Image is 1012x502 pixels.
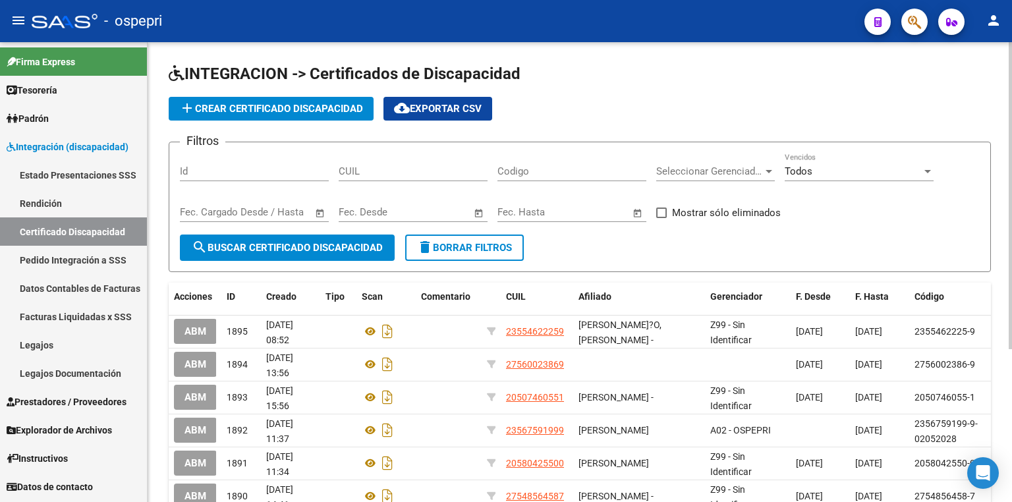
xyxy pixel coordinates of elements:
[227,392,248,403] span: 1893
[227,458,248,468] span: 1891
[914,359,975,370] span: 2756002386-9
[796,458,823,468] span: [DATE]
[7,111,49,126] span: Padrón
[796,392,823,403] span: [DATE]
[855,392,882,403] span: [DATE]
[497,206,540,218] input: Start date
[506,326,564,337] span: 23554622259
[179,103,363,115] span: Crear Certificado Discapacidad
[227,359,248,370] span: 1894
[850,283,909,311] datatable-header-cell: F. Hasta
[501,283,573,311] datatable-header-cell: CUIL
[180,132,225,150] h3: Filtros
[174,451,217,475] button: ABM
[785,165,812,177] span: Todos
[184,392,206,404] span: ABM
[578,392,654,403] span: [PERSON_NAME] -
[506,458,564,468] span: 20580425500
[7,480,93,494] span: Datos de contacto
[379,420,396,441] i: Descargar documento
[394,100,410,116] mat-icon: cloud_download
[379,321,396,342] i: Descargar documento
[179,100,195,116] mat-icon: add
[552,206,616,218] input: End date
[967,457,999,489] div: Open Intercom Messenger
[192,242,383,254] span: Buscar Certificado Discapacidad
[416,283,482,311] datatable-header-cell: Comentario
[421,291,470,302] span: Comentario
[914,291,944,302] span: Código
[266,291,296,302] span: Creado
[7,55,75,69] span: Firma Express
[227,425,248,435] span: 1892
[855,458,882,468] span: [DATE]
[174,418,217,442] button: ABM
[578,491,654,501] span: [PERSON_NAME] -
[506,291,526,302] span: CUIL
[914,326,975,337] span: 2355462225-9
[379,387,396,408] i: Descargar documento
[796,491,823,501] span: [DATE]
[855,491,882,501] span: [DATE]
[710,451,752,477] span: Z99 - Sin Identificar
[169,283,221,311] datatable-header-cell: Acciones
[174,352,217,376] button: ABM
[184,425,206,437] span: ABM
[405,235,524,261] button: Borrar Filtros
[379,354,396,375] i: Descargar documento
[914,418,978,444] span: 2356759199-9-02052028
[339,206,381,218] input: Start date
[174,291,212,302] span: Acciones
[184,326,206,338] span: ABM
[472,206,487,221] button: Open calendar
[710,291,762,302] span: Gerenciador
[631,206,646,221] button: Open calendar
[796,359,823,370] span: [DATE]
[506,425,564,435] span: 23567591999
[855,359,882,370] span: [DATE]
[7,423,112,437] span: Explorador de Archivos
[320,283,356,311] datatable-header-cell: Tipo
[578,291,611,302] span: Afiliado
[791,283,850,311] datatable-header-cell: F. Desde
[394,103,482,115] span: Exportar CSV
[227,326,248,337] span: 1895
[169,97,374,121] button: Crear Certificado Discapacidad
[672,205,781,221] span: Mostrar sólo eliminados
[362,291,383,302] span: Scan
[7,83,57,98] span: Tesorería
[180,206,223,218] input: Start date
[266,320,293,345] span: [DATE] 08:52
[914,491,975,501] span: 2754856458-7
[393,206,457,218] input: End date
[227,491,248,501] span: 1890
[356,283,416,311] datatable-header-cell: Scan
[656,165,763,177] span: Seleccionar Gerenciador
[986,13,1001,28] mat-icon: person
[180,235,395,261] button: Buscar Certificado Discapacidad
[266,418,293,444] span: [DATE] 11:37
[506,359,564,370] span: 27560023869
[104,7,162,36] span: - ospepri
[914,458,975,468] span: 2058042550-0
[7,451,68,466] span: Instructivos
[705,283,791,311] datatable-header-cell: Gerenciador
[192,239,208,255] mat-icon: search
[261,283,320,311] datatable-header-cell: Creado
[174,385,217,409] button: ABM
[379,453,396,474] i: Descargar documento
[11,13,26,28] mat-icon: menu
[266,352,293,378] span: [DATE] 13:56
[235,206,298,218] input: End date
[578,458,649,468] span: [PERSON_NAME]
[313,206,328,221] button: Open calendar
[914,392,975,403] span: 2050746055-1
[325,291,345,302] span: Tipo
[174,319,217,343] button: ABM
[710,320,752,345] span: Z99 - Sin Identificar
[855,425,882,435] span: [DATE]
[184,458,206,470] span: ABM
[7,395,126,409] span: Prestadores / Proveedores
[383,97,492,121] button: Exportar CSV
[506,491,564,501] span: 27548564587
